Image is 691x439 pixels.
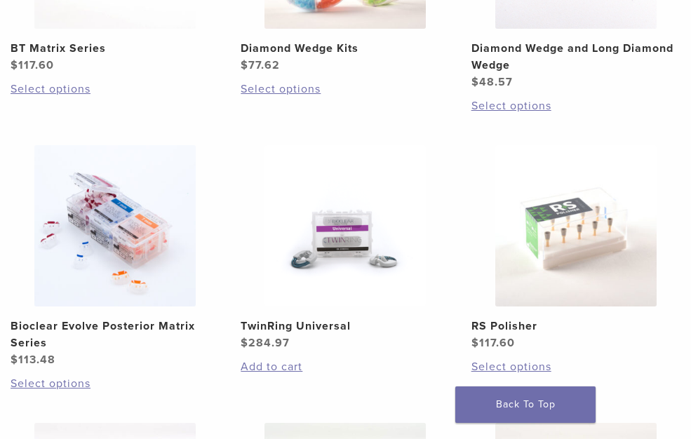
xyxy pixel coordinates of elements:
[471,318,680,335] h2: RS Polisher
[241,336,248,350] span: $
[241,40,450,57] h2: Diamond Wedge Kits
[471,75,479,89] span: $
[11,58,54,72] bdi: 117.60
[11,375,220,392] a: Select options for “Bioclear Evolve Posterior Matrix Series”
[11,40,220,57] h2: BT Matrix Series
[241,318,450,335] h2: TwinRing Universal
[471,40,680,74] h2: Diamond Wedge and Long Diamond Wedge
[241,58,248,72] span: $
[241,81,450,97] a: Select options for “Diamond Wedge Kits”
[11,353,55,367] bdi: 113.48
[11,58,18,72] span: $
[11,318,220,351] h2: Bioclear Evolve Posterior Matrix Series
[11,81,220,97] a: Select options for “BT Matrix Series”
[264,145,426,306] img: TwinRing Universal
[471,336,479,350] span: $
[11,145,220,368] a: Bioclear Evolve Posterior Matrix SeriesBioclear Evolve Posterior Matrix Series $113.48
[455,386,596,423] a: Back To Top
[471,358,680,375] a: Select options for “RS Polisher”
[241,336,290,350] bdi: 284.97
[11,353,18,367] span: $
[471,75,513,89] bdi: 48.57
[241,145,450,351] a: TwinRing UniversalTwinRing Universal $284.97
[241,58,280,72] bdi: 77.62
[495,145,657,306] img: RS Polisher
[241,358,450,375] a: Add to cart: “TwinRing Universal”
[471,97,680,114] a: Select options for “Diamond Wedge and Long Diamond Wedge”
[471,145,680,351] a: RS PolisherRS Polisher $117.60
[471,336,515,350] bdi: 117.60
[34,145,196,306] img: Bioclear Evolve Posterior Matrix Series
